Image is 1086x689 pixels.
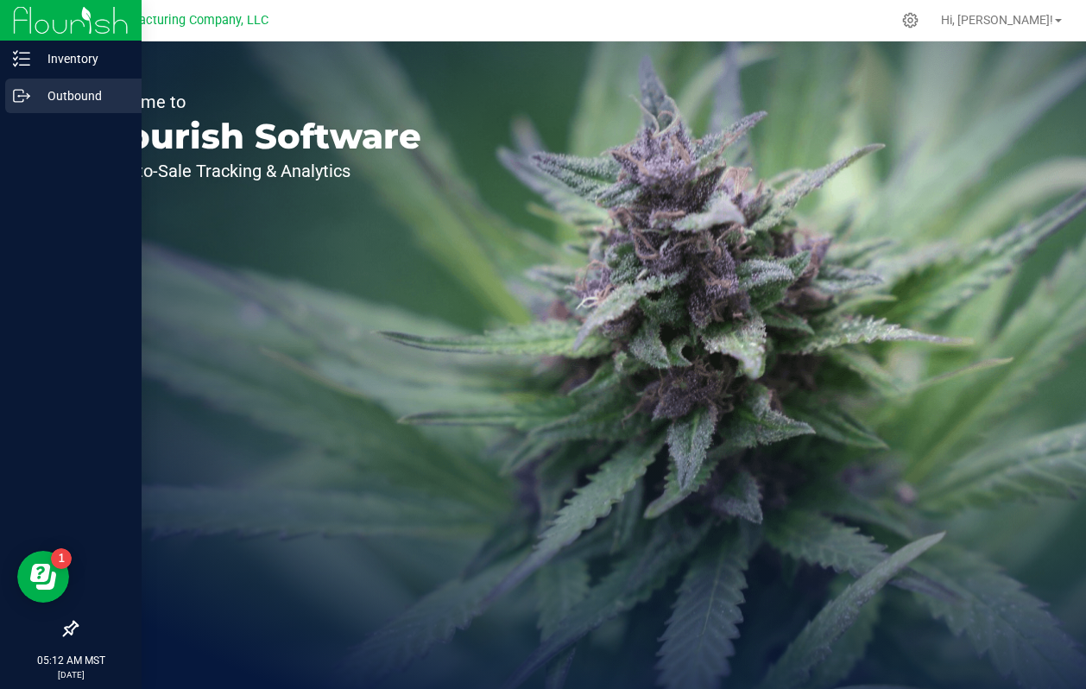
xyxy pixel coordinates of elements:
span: Hi, [PERSON_NAME]! [941,13,1053,27]
p: 05:12 AM MST [8,653,134,668]
p: Seed-to-Sale Tracking & Analytics [93,162,421,180]
p: [DATE] [8,668,134,681]
p: Outbound [30,85,134,106]
iframe: Resource center unread badge [51,548,72,569]
inline-svg: Outbound [13,87,30,104]
p: Welcome to [93,93,421,111]
p: Flourish Software [93,119,421,154]
iframe: Resource center [17,551,69,603]
inline-svg: Inventory [13,50,30,67]
span: BB Manufacturing Company, LLC [84,13,268,28]
div: Manage settings [900,12,921,28]
p: Inventory [30,48,134,69]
